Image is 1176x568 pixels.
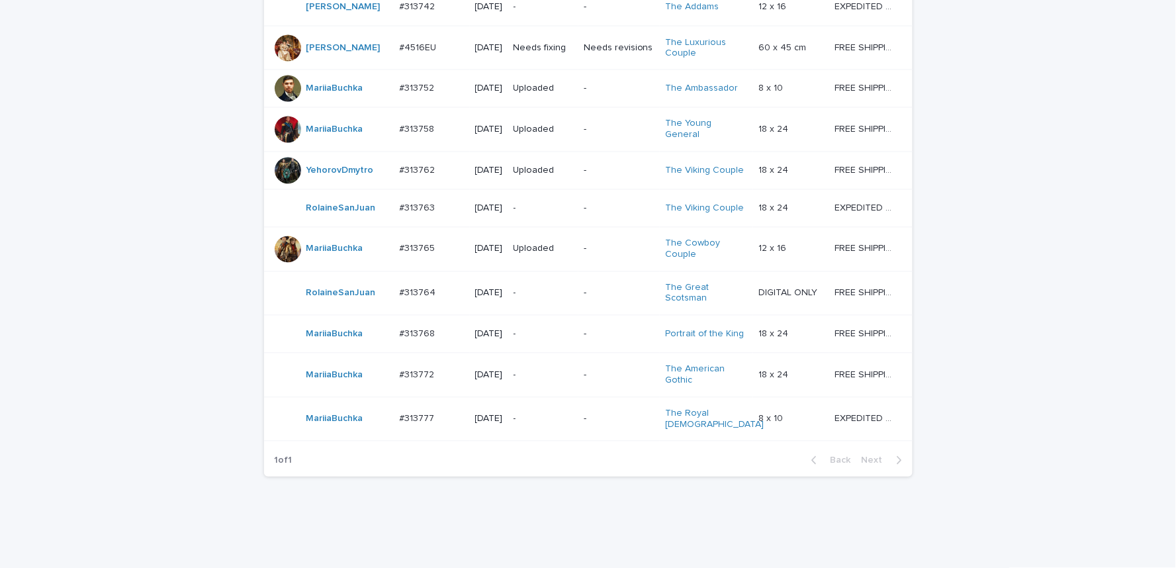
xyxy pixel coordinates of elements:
p: FREE SHIPPING - preview in 1-2 business days, after your approval delivery will take 5-10 b.d. [835,162,898,176]
p: Uploaded [514,83,573,94]
p: - [514,413,573,424]
p: Needs revisions [584,42,655,53]
p: - [584,243,655,254]
p: 8 x 10 [758,410,786,424]
p: [DATE] [475,328,503,340]
p: #313763 [400,200,438,214]
p: 18 x 24 [758,326,791,340]
p: 8 x 10 [758,80,786,94]
tr: RolaineSanJuan #313763#313763 [DATE]--The Viking Couple 18 x 2418 x 24 EXPEDITED SHIPPING - previ... [264,189,917,226]
p: FREE SHIPPING - preview in 1-2 business days, after your approval delivery will take 5-10 b.d. [835,80,898,94]
tr: [PERSON_NAME] #4516EU#4516EU [DATE]Needs fixingNeeds revisionsThe Luxurious Couple 60 x 45 cm60 x... [264,25,917,70]
span: Next [862,455,891,465]
a: The Luxurious Couple [665,36,748,59]
p: #313768 [400,326,438,340]
p: #313764 [400,285,439,299]
p: 18 x 24 [758,200,791,214]
p: - [514,1,573,12]
p: 12 x 16 [758,240,789,254]
p: - [584,203,655,214]
tr: MariiaBuchka #313765#313765 [DATE]Uploaded-The Cowboy Couple 12 x 1612 x 16 FREE SHIPPING - previ... [264,226,917,271]
p: #313777 [400,410,437,424]
a: MariiaBuchka [306,243,363,254]
p: - [584,124,655,135]
a: MariiaBuchka [306,413,363,424]
button: Back [801,454,856,466]
tr: MariiaBuchka #313758#313758 [DATE]Uploaded-The Young General 18 x 2418 x 24 FREE SHIPPING - previ... [264,107,917,152]
a: RolaineSanJuan [306,203,376,214]
p: - [584,328,655,340]
p: [DATE] [475,287,503,299]
a: YehorovDmytro [306,165,374,176]
button: Next [856,454,913,466]
p: FREE SHIPPING - preview in 1-2 business days, after your approval delivery will take 6-10 busines... [835,39,898,53]
p: - [514,328,573,340]
a: MariiaBuchka [306,83,363,94]
p: - [514,203,573,214]
a: The Addams [665,1,719,12]
p: FREE SHIPPING - preview in 1-2 business days, after your approval delivery will take 5-10 b.d. [835,367,898,381]
p: [DATE] [475,243,503,254]
a: Portrait of the King [665,328,744,340]
a: The Great Scotsman [665,282,748,305]
p: [DATE] [475,124,503,135]
p: [DATE] [475,1,503,12]
a: The Viking Couple [665,165,744,176]
p: EXPEDITED SHIPPING - preview in 1 business day; delivery up to 5 business days after your approval. [835,200,898,214]
p: Uploaded [514,124,573,135]
p: - [584,83,655,94]
a: The Viking Couple [665,203,744,214]
tr: MariiaBuchka #313777#313777 [DATE]--The Royal [DEMOGRAPHIC_DATA] 8 x 108 x 10 EXPEDITED SHIPPING ... [264,397,917,441]
p: Uploaded [514,165,573,176]
a: The Ambassador [665,83,738,94]
p: - [584,165,655,176]
p: - [584,287,655,299]
span: Back [823,455,851,465]
a: [PERSON_NAME] [306,42,381,53]
p: Uploaded [514,243,573,254]
p: - [514,369,573,381]
p: - [584,413,655,424]
p: - [584,1,655,12]
a: MariiaBuchka [306,369,363,381]
p: FREE SHIPPING - preview in 1-2 business days, after your approval delivery will take 5-10 b.d. [835,121,898,135]
p: DIGITAL ONLY [758,285,820,299]
tr: MariiaBuchka #313768#313768 [DATE]--Portrait of the King 18 x 2418 x 24 FREE SHIPPING - preview i... [264,315,917,353]
p: - [514,287,573,299]
p: #4516EU [400,39,439,53]
p: 60 x 45 cm [758,39,809,53]
p: 18 x 24 [758,162,791,176]
p: #313762 [400,162,438,176]
p: FREE SHIPPING - preview in 1-2 business days, after your approval delivery will take 5-10 b.d. [835,285,898,299]
p: Needs fixing [514,42,573,53]
p: [DATE] [475,413,503,424]
p: EXPEDITED SHIPPING - preview in 1 business day; delivery up to 5 business days after your approval. [835,410,898,424]
p: #313772 [400,367,437,381]
p: #313752 [400,80,437,94]
tr: YehorovDmytro #313762#313762 [DATE]Uploaded-The Viking Couple 18 x 2418 x 24 FREE SHIPPING - prev... [264,151,917,189]
p: 18 x 24 [758,121,791,135]
tr: RolaineSanJuan #313764#313764 [DATE]--The Great Scotsman DIGITAL ONLYDIGITAL ONLY FREE SHIPPING -... [264,271,917,315]
p: [DATE] [475,42,503,53]
p: 18 x 24 [758,367,791,381]
p: 1 of 1 [264,444,303,477]
a: MariiaBuchka [306,328,363,340]
p: #313758 [400,121,437,135]
p: #313765 [400,240,438,254]
p: [DATE] [475,203,503,214]
p: FREE SHIPPING - preview in 1-2 business days, after your approval delivery will take 5-10 b.d. [835,240,898,254]
p: [DATE] [475,369,503,381]
p: [DATE] [475,165,503,176]
p: FREE SHIPPING - preview in 1-2 business days, after your approval delivery will take 5-10 b.d. [835,326,898,340]
a: The Young General [665,118,748,140]
p: - [584,369,655,381]
a: RolaineSanJuan [306,287,376,299]
a: The Royal [DEMOGRAPHIC_DATA] [665,408,764,430]
tr: MariiaBuchka #313772#313772 [DATE]--The American Gothic 18 x 2418 x 24 FREE SHIPPING - preview in... [264,353,917,397]
a: [PERSON_NAME] [306,1,381,12]
a: The American Gothic [665,363,748,386]
tr: MariiaBuchka #313752#313752 [DATE]Uploaded-The Ambassador 8 x 108 x 10 FREE SHIPPING - preview in... [264,70,917,107]
a: MariiaBuchka [306,124,363,135]
a: The Cowboy Couple [665,238,748,260]
p: [DATE] [475,83,503,94]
